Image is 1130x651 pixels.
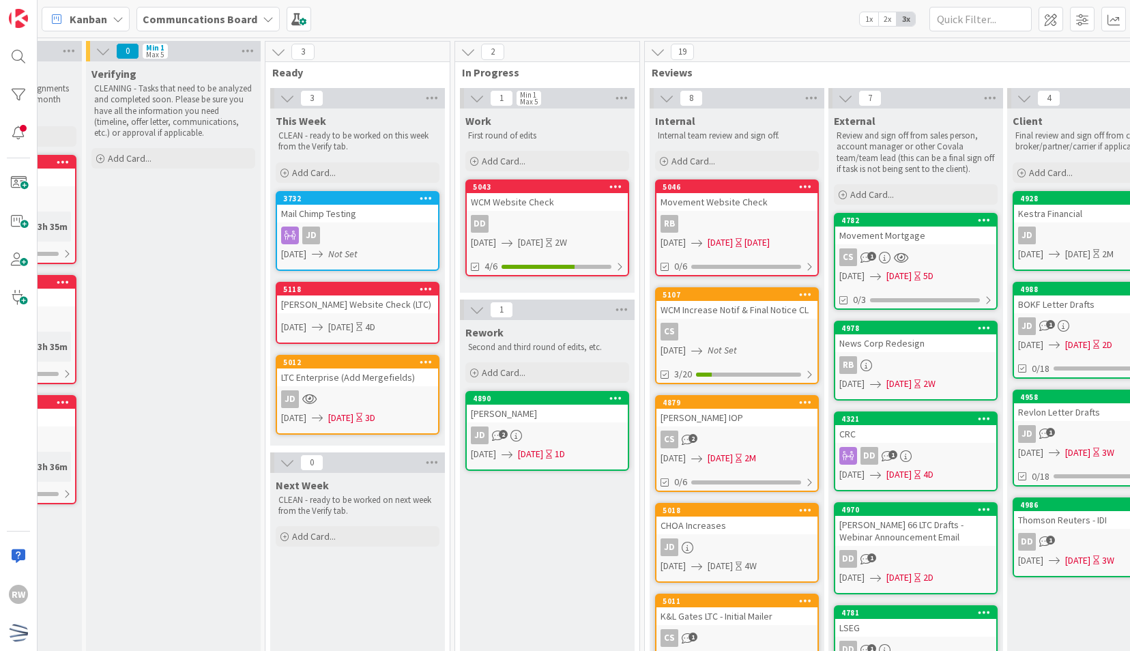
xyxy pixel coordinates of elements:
div: JD [281,390,299,408]
span: [DATE] [328,411,353,425]
div: DD [835,550,996,568]
div: 3732Mail Chimp Testing [277,192,438,222]
div: 4978News Corp Redesign [835,322,996,352]
div: DD [839,550,857,568]
div: 4781LSEG [835,607,996,637]
div: 2M [744,451,756,465]
span: 0/3 [853,293,866,307]
span: External [834,114,875,128]
span: [DATE] [1018,338,1043,352]
span: [DATE] [839,467,865,482]
div: 2W [555,235,567,250]
span: 3/20 [674,367,692,381]
div: CHOA Increases [656,517,817,534]
span: Internal [655,114,695,128]
a: 4782Movement MortgageCS[DATE][DATE]5D0/3 [834,213,998,310]
div: 5046 [663,182,817,192]
div: 5118[PERSON_NAME] Website Check (LTC) [277,283,438,313]
div: 4321 [841,414,996,424]
b: Communcations Board [143,12,257,26]
div: 4321CRC [835,413,996,443]
div: News Corp Redesign [835,334,996,352]
span: Ready [272,66,433,79]
div: 2D [923,570,933,585]
span: [DATE] [708,451,733,465]
div: DD [1018,533,1036,551]
span: 3 [300,90,323,106]
div: 5118 [277,283,438,295]
div: 4970 [841,505,996,515]
div: 5018 [663,506,817,515]
span: [DATE] [281,247,306,261]
p: CLEAN - ready to be worked on next week from the Verify tab. [278,495,437,517]
span: [DATE] [1065,247,1090,261]
span: 1 [490,302,513,318]
div: CS [656,629,817,647]
div: CS [661,629,678,647]
a: 4978News Corp RedesignRB[DATE][DATE]2W [834,321,998,401]
input: Quick Filter... [929,7,1032,31]
span: 4 [1037,90,1060,106]
a: 4890[PERSON_NAME]JD[DATE][DATE]1D [465,391,629,471]
div: 5012LTC Enterprise (Add Mergefields) [277,356,438,386]
a: 4970[PERSON_NAME] 66 LTC Drafts - Webinar Announcement EmailDD[DATE][DATE]2D [834,502,998,594]
div: 3D [365,411,375,425]
div: 5043WCM Website Check [467,181,628,211]
div: JD [467,426,628,444]
div: 12d 23h 35m [12,219,71,234]
span: 1 [689,633,697,641]
div: CRC [835,425,996,443]
div: 4D [365,320,375,334]
span: [DATE] [708,235,733,250]
span: In Progress [462,66,622,79]
div: JD [1018,425,1036,443]
span: 1 [1046,428,1055,437]
div: Min 1 [146,44,164,51]
span: Add Card... [292,167,336,179]
img: Visit kanbanzone.com [9,9,28,28]
div: 3732 [277,192,438,205]
div: 4970 [835,504,996,516]
p: CLEAN - ready to be worked on this week from the Verify tab. [278,130,437,153]
span: [DATE] [661,451,686,465]
div: [DATE] [744,235,770,250]
span: [DATE] [471,235,496,250]
span: This Week [276,114,326,128]
div: CS [661,431,678,448]
span: 0 [300,454,323,471]
span: 1 [867,553,876,562]
p: First round of edits [468,130,626,141]
span: [DATE] [839,377,865,391]
span: [DATE] [839,570,865,585]
span: 1 [867,252,876,261]
a: 4879[PERSON_NAME] IOPCS[DATE][DATE]2M0/6 [655,395,819,492]
div: LTC Enterprise (Add Mergefields) [277,368,438,386]
div: 4890[PERSON_NAME] [467,392,628,422]
div: 5107 [663,290,817,300]
a: 5043WCM Website CheckDD[DATE][DATE]2W4/6 [465,179,629,276]
div: 4978 [835,322,996,334]
div: JD [661,538,678,556]
span: [DATE] [1065,446,1090,460]
div: 4879[PERSON_NAME] IOP [656,396,817,426]
div: 5011 [656,595,817,607]
div: JD [277,390,438,408]
span: 19 [671,44,694,60]
p: CLEANING - Tasks that need to be analyzed and completed soon. Please be sure you have all the inf... [94,83,252,139]
div: 4978 [841,323,996,333]
div: Min 1 [520,91,536,98]
span: 1 [1046,320,1055,329]
div: [PERSON_NAME] [467,405,628,422]
span: Verifying [91,67,136,81]
span: [DATE] [886,570,912,585]
span: Add Card... [850,188,894,201]
span: 0/6 [674,475,687,489]
div: 5011 [663,596,817,606]
div: 5012 [283,358,438,367]
div: 5107 [656,289,817,301]
span: Add Card... [1029,167,1073,179]
span: 1 [490,90,513,106]
div: 2M [1102,247,1114,261]
span: Add Card... [482,366,525,379]
span: [DATE] [1065,553,1090,568]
